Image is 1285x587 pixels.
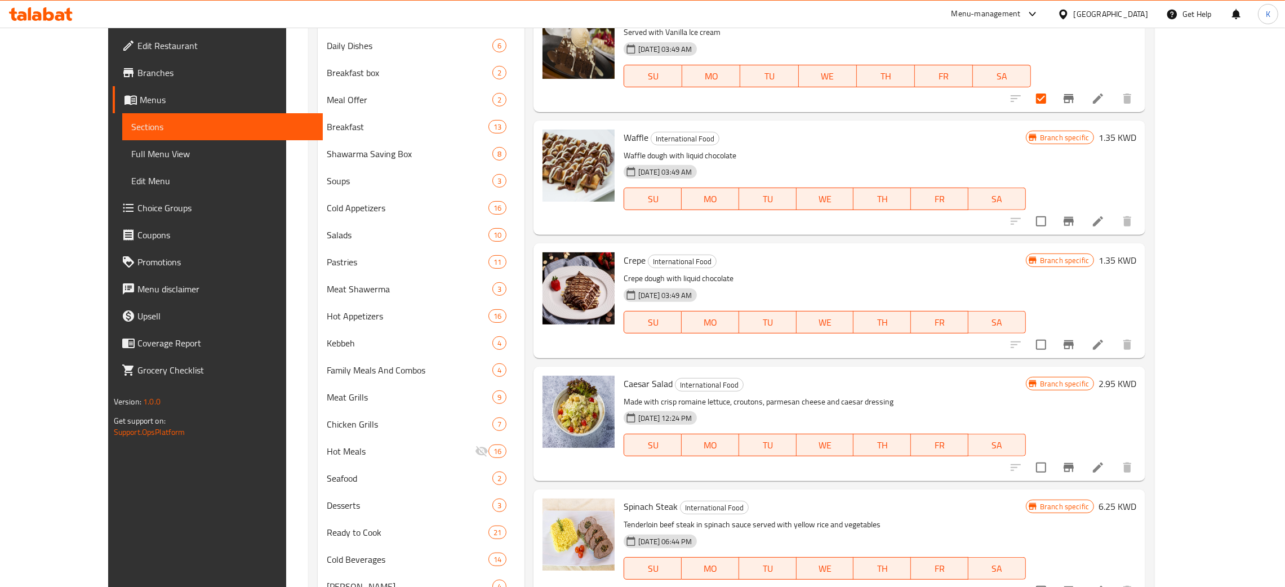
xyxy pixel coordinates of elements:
[327,282,492,296] div: Meat Shawerma
[1114,331,1141,358] button: delete
[114,394,141,409] span: Version:
[797,557,854,580] button: WE
[327,526,488,539] div: Ready to Cook
[915,191,964,207] span: FR
[1035,379,1093,389] span: Branch specific
[801,314,850,331] span: WE
[488,526,506,539] div: items
[493,473,506,484] span: 2
[493,41,506,51] span: 6
[740,65,798,87] button: TU
[327,363,492,377] div: Family Meals And Combos
[682,434,739,456] button: MO
[911,434,968,456] button: FR
[318,140,524,167] div: Shawarma Saving Box8
[634,536,696,547] span: [DATE] 06:44 PM
[489,230,506,241] span: 10
[327,472,492,485] span: Seafood
[624,252,646,269] span: Crepe
[968,434,1026,456] button: SA
[543,252,615,324] img: Crepe
[318,465,524,492] div: Seafood2
[858,191,906,207] span: TH
[488,201,506,215] div: items
[493,284,506,295] span: 3
[973,314,1021,331] span: SA
[973,437,1021,453] span: SA
[799,65,857,87] button: WE
[492,66,506,79] div: items
[493,176,506,186] span: 3
[327,66,492,79] div: Breakfast box
[682,65,740,87] button: MO
[137,39,314,52] span: Edit Restaurant
[543,376,615,448] img: Caesar Salad
[113,194,323,221] a: Choice Groups
[143,394,161,409] span: 1.0.0
[113,303,323,330] a: Upsell
[1055,454,1082,481] button: Branch-specific-item
[973,65,1031,87] button: SA
[489,122,506,132] span: 13
[675,379,743,392] span: International Food
[318,303,524,330] div: Hot Appetizers16
[493,68,506,78] span: 2
[624,272,1026,286] p: Crepe dough with liquid chocolate
[327,228,488,242] span: Salads
[858,437,906,453] span: TH
[488,228,506,242] div: items
[131,147,314,161] span: Full Menu View
[744,191,792,207] span: TU
[493,149,506,159] span: 8
[122,113,323,140] a: Sections
[634,413,696,424] span: [DATE] 12:24 PM
[801,561,850,577] span: WE
[857,65,915,87] button: TH
[1099,130,1136,145] h6: 1.35 KWD
[739,434,797,456] button: TU
[624,129,648,146] span: Waffle
[327,417,492,431] span: Chicken Grills
[113,32,323,59] a: Edit Restaurant
[137,255,314,269] span: Promotions
[493,338,506,349] span: 4
[492,499,506,512] div: items
[1114,208,1141,235] button: delete
[682,557,739,580] button: MO
[624,149,1026,163] p: Waffle dough with liquid chocolate
[624,395,1026,409] p: Made with crisp romaine lettuce, croutons, parmesan cheese and caesar dressing
[801,437,850,453] span: WE
[1091,92,1105,105] a: Edit menu item
[1029,210,1053,233] span: Select to update
[493,419,506,430] span: 7
[629,437,677,453] span: SU
[492,336,506,350] div: items
[318,221,524,248] div: Salads10
[624,65,682,87] button: SU
[803,68,852,85] span: WE
[318,438,524,465] div: Hot Meals16
[675,378,744,392] div: International Food
[648,255,716,268] span: International Food
[1099,252,1136,268] h6: 1.35 KWD
[853,311,911,333] button: TH
[492,174,506,188] div: items
[686,561,735,577] span: MO
[651,132,719,145] div: International Food
[492,147,506,161] div: items
[492,39,506,52] div: items
[318,167,524,194] div: Soups3
[488,120,506,134] div: items
[140,93,314,106] span: Menus
[968,311,1026,333] button: SA
[327,499,492,512] span: Desserts
[327,444,475,458] span: Hot Meals
[327,201,488,215] div: Cold Appetizers
[113,248,323,275] a: Promotions
[493,95,506,105] span: 2
[1074,8,1148,20] div: [GEOGRAPHIC_DATA]
[327,336,492,350] span: Kebbeh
